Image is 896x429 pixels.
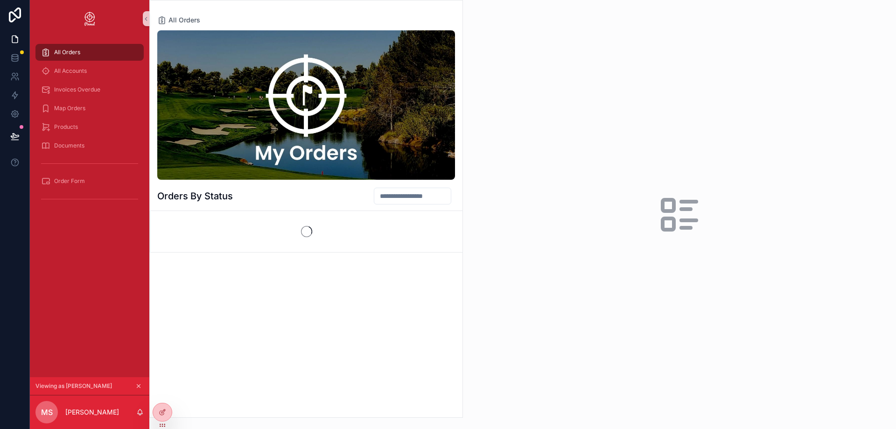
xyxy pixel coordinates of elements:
[35,173,144,190] a: Order Form
[35,119,144,135] a: Products
[35,137,144,154] a: Documents
[54,86,100,93] span: Invoices Overdue
[54,67,87,75] span: All Accounts
[35,100,144,117] a: Map Orders
[168,15,200,25] span: All Orders
[41,407,53,418] span: MS
[35,44,144,61] a: All Orders
[35,382,112,390] span: Viewing as [PERSON_NAME]
[35,81,144,98] a: Invoices Overdue
[30,37,149,218] div: scrollable content
[157,15,200,25] a: All Orders
[65,408,119,417] p: [PERSON_NAME]
[54,142,84,149] span: Documents
[35,63,144,79] a: All Accounts
[54,123,78,131] span: Products
[157,190,233,203] h1: Orders By Status
[54,177,85,185] span: Order Form
[54,105,85,112] span: Map Orders
[82,11,97,26] img: App logo
[54,49,80,56] span: All Orders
